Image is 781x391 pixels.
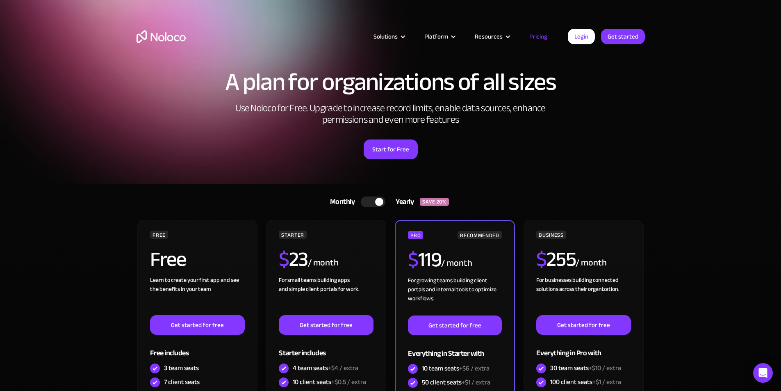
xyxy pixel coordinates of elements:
[150,315,244,335] a: Get started for free
[279,276,373,315] div: For small teams building apps and simple client portals for work. ‍
[279,231,306,239] div: STARTER
[328,362,358,374] span: +$4 / extra
[422,378,490,387] div: 50 client seats
[462,376,490,389] span: +$1 / extra
[385,196,420,208] div: Yearly
[592,376,621,388] span: +$1 / extra
[420,198,449,206] div: SAVE 20%
[550,377,621,386] div: 100 client seats
[137,70,645,94] h1: A plan for organizations of all sizes
[458,231,501,239] div: RECOMMENDED
[422,364,490,373] div: 10 team seats
[293,364,358,373] div: 4 team seats
[150,335,244,361] div: Free includes
[408,231,423,239] div: PRO
[164,364,199,373] div: 3 team seats
[589,362,621,374] span: +$10 / extra
[279,335,373,361] div: Starter includes
[536,231,566,239] div: BUSINESS
[227,103,555,126] h2: Use Noloco for Free. Upgrade to increase record limits, enable data sources, enhance permissions ...
[320,196,361,208] div: Monthly
[601,29,645,44] a: Get started
[150,276,244,315] div: Learn to create your first app and see the benefits in your team ‍
[550,364,621,373] div: 30 team seats
[308,256,339,270] div: / month
[536,249,576,270] h2: 255
[408,316,501,335] a: Get started for free
[408,249,441,270] h2: 119
[536,335,631,361] div: Everything in Pro with
[568,29,595,44] a: Login
[331,376,366,388] span: +$0.5 / extra
[441,257,472,270] div: / month
[424,31,448,42] div: Platform
[536,315,631,335] a: Get started for free
[373,31,398,42] div: Solutions
[576,256,606,270] div: / month
[414,31,465,42] div: Platform
[408,276,501,316] div: For growing teams building client portals and internal tools to optimize workflows.
[137,30,186,43] a: home
[150,249,186,270] h2: Free
[475,31,503,42] div: Resources
[465,31,519,42] div: Resources
[536,276,631,315] div: For businesses building connected solutions across their organization. ‍
[164,377,200,386] div: 7 client seats
[519,31,558,42] a: Pricing
[408,240,418,279] span: $
[279,240,289,279] span: $
[459,362,490,375] span: +$6 / extra
[279,315,373,335] a: Get started for free
[364,139,418,159] a: Start for Free
[408,335,501,362] div: Everything in Starter with
[753,363,773,383] div: Open Intercom Messenger
[363,31,414,42] div: Solutions
[150,231,168,239] div: FREE
[279,249,308,270] h2: 23
[536,240,546,279] span: $
[293,377,366,386] div: 10 client seats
